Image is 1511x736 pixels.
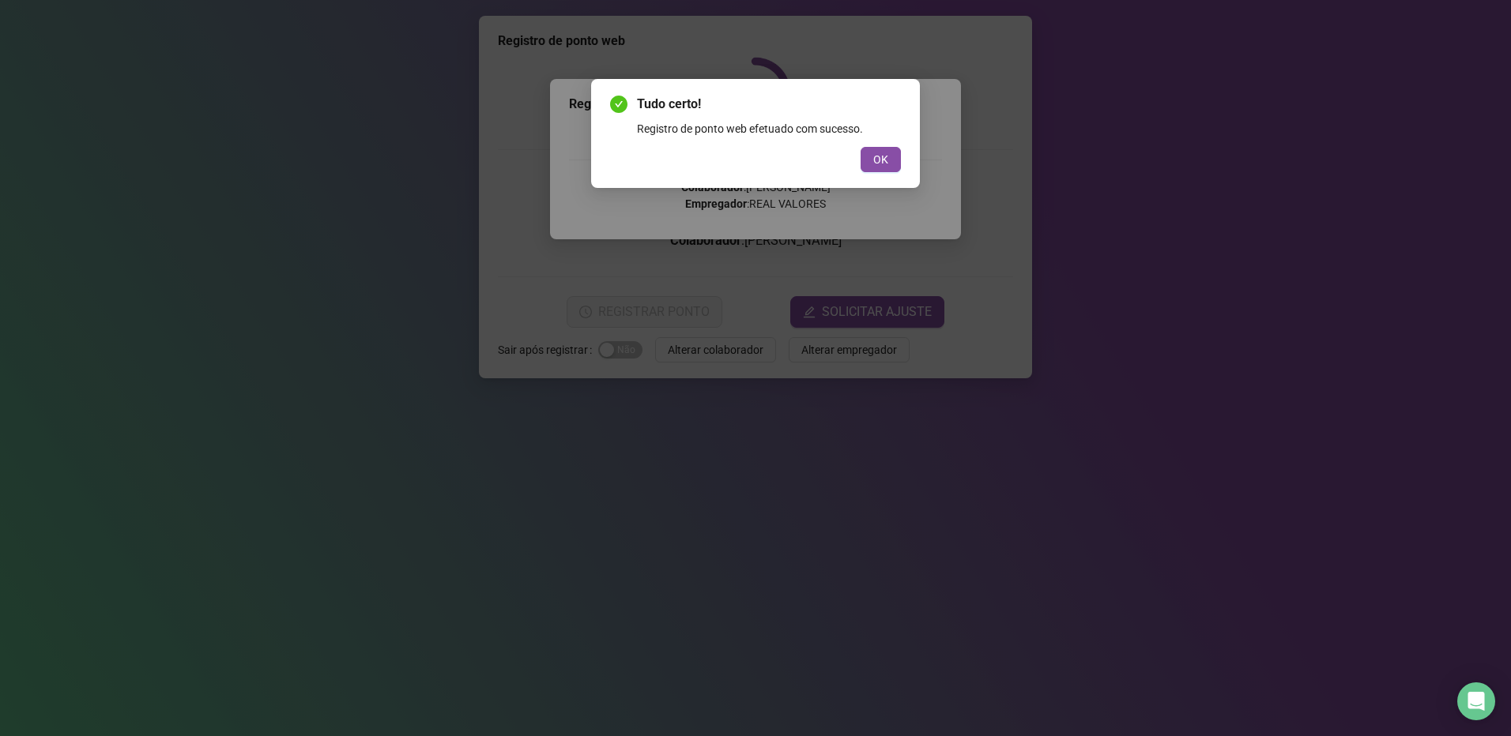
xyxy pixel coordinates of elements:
[861,147,901,172] button: OK
[1457,682,1495,720] div: Open Intercom Messenger
[873,151,888,168] span: OK
[637,95,901,114] span: Tudo certo!
[637,120,901,137] div: Registro de ponto web efetuado com sucesso.
[610,96,627,113] span: check-circle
